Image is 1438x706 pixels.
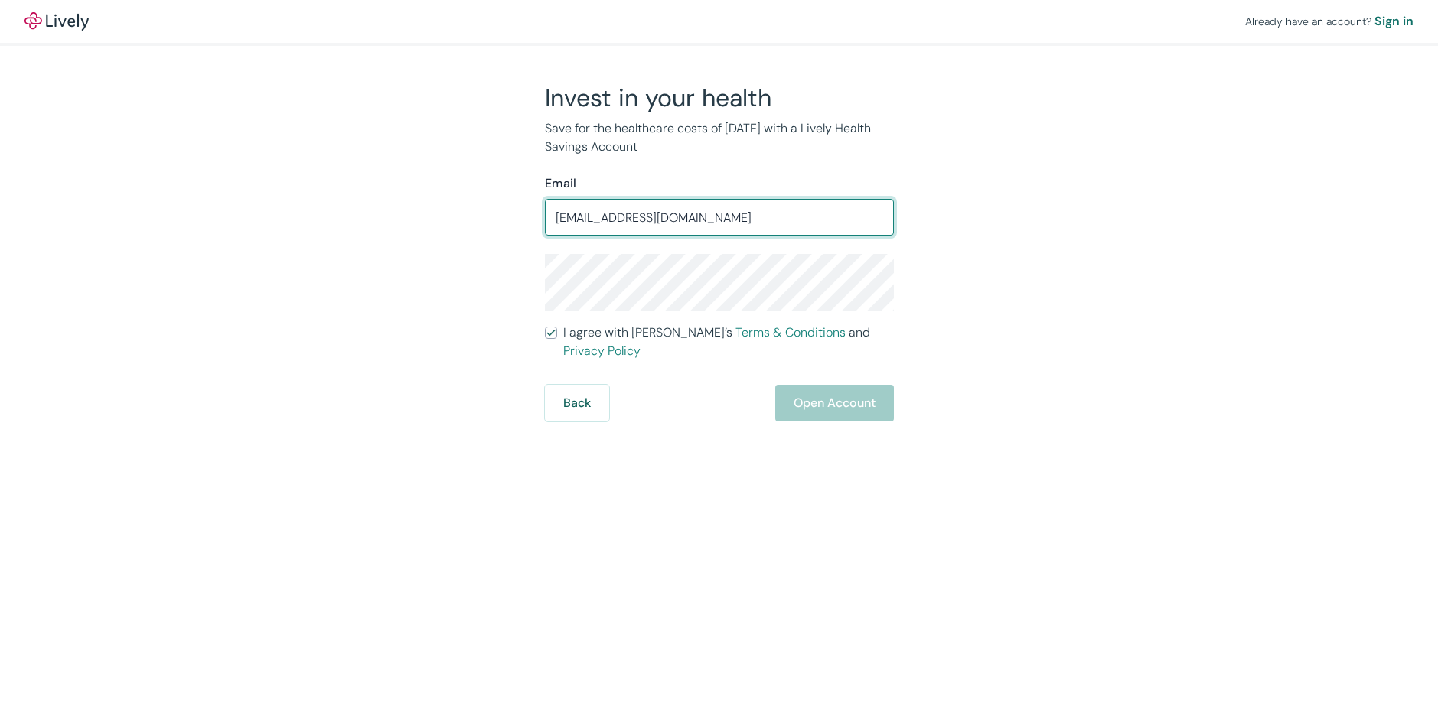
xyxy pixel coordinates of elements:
h2: Invest in your health [545,83,894,113]
img: Lively [24,12,89,31]
a: Terms & Conditions [735,324,846,340]
a: Privacy Policy [563,343,641,359]
span: I agree with [PERSON_NAME]’s and [563,324,894,360]
div: Already have an account? [1245,12,1414,31]
label: Email [545,174,576,193]
p: Save for the healthcare costs of [DATE] with a Lively Health Savings Account [545,119,894,156]
a: LivelyLively [24,12,89,31]
a: Sign in [1374,12,1414,31]
button: Back [545,385,609,421]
